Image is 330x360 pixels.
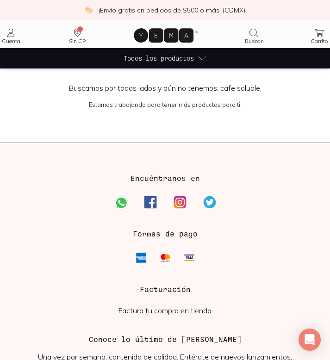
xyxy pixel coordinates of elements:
span: Cuenta [2,37,20,44]
h3: Conoce lo último de [PERSON_NAME] [11,334,319,345]
div: Open Intercom Messenger [299,329,321,351]
a: Factura tu compra en tienda [118,306,212,315]
img: check [85,6,93,14]
a: Dirección no especificada [66,27,88,44]
span: Buscar [245,37,262,44]
h3: Formas de pago [133,228,198,239]
a: Carrito [309,27,330,44]
span: Carrito [311,37,328,44]
h3: Encuéntranos en [131,173,200,184]
h3: Facturación [11,284,319,295]
span: Todos los productos [124,53,194,63]
a: Buscar [243,27,265,44]
span: Sin CP [69,37,86,44]
p: ¡Envío gratis en pedidos de $500 o más! (CDMX) [99,6,245,15]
